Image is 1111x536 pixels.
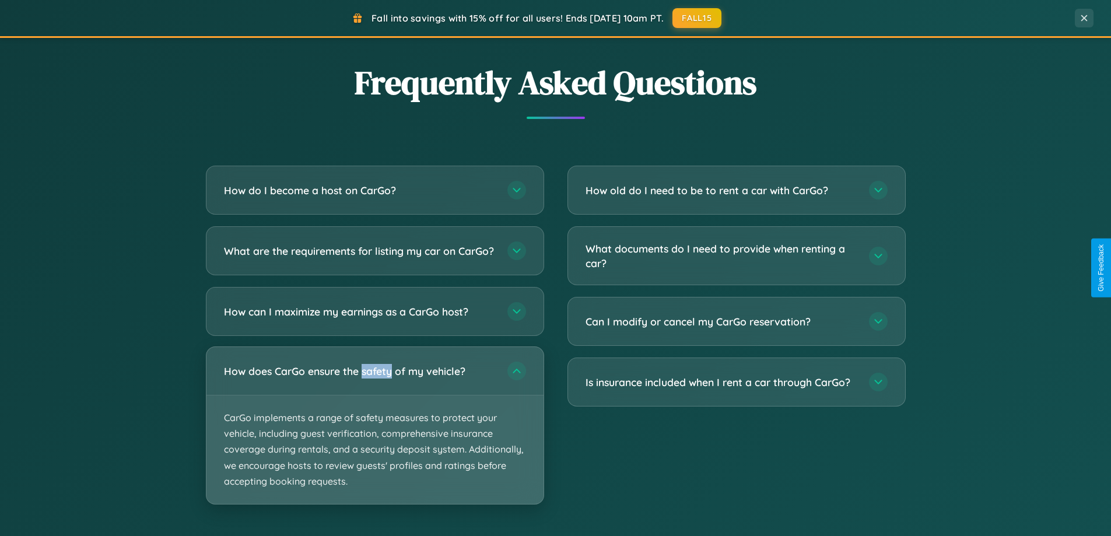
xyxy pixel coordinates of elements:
h3: How does CarGo ensure the safety of my vehicle? [224,364,496,379]
h2: Frequently Asked Questions [206,60,906,105]
h3: What are the requirements for listing my car on CarGo? [224,244,496,258]
span: Fall into savings with 15% off for all users! Ends [DATE] 10am PT. [371,12,664,24]
div: Give Feedback [1097,244,1105,292]
h3: What documents do I need to provide when renting a car? [586,241,857,270]
h3: How do I become a host on CarGo? [224,183,496,198]
p: CarGo implements a range of safety measures to protect your vehicle, including guest verification... [206,395,544,504]
h3: How old do I need to be to rent a car with CarGo? [586,183,857,198]
h3: Is insurance included when I rent a car through CarGo? [586,375,857,390]
h3: How can I maximize my earnings as a CarGo host? [224,304,496,319]
h3: Can I modify or cancel my CarGo reservation? [586,314,857,329]
button: FALL15 [672,8,721,28]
